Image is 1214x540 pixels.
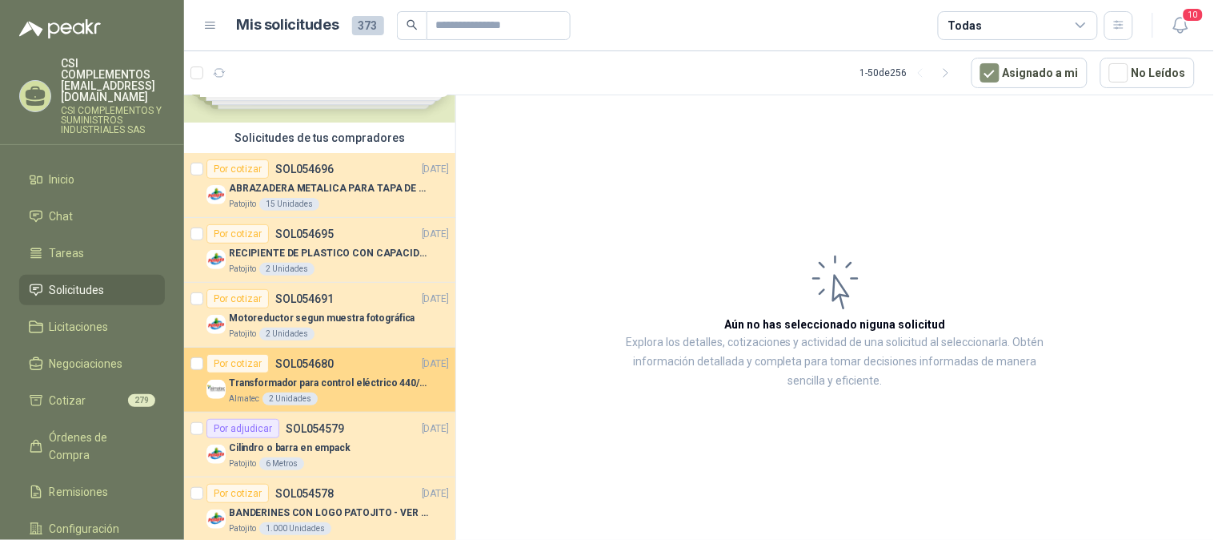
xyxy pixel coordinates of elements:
span: Configuración [50,520,120,538]
p: ABRAZADERA METALICA PARA TAPA DE TAMBOR DE PLASTICO DE 50 LT [229,181,428,196]
p: Patojito [229,198,256,211]
div: Solicitudes de tus compradores [184,123,455,153]
img: Company Logo [206,445,226,464]
p: Patojito [229,328,256,341]
a: Licitaciones [19,312,165,342]
p: Explora los detalles, cotizaciones y actividad de una solicitud al seleccionarla. Obtén informaci... [616,333,1054,391]
div: Por cotizar [206,484,269,503]
span: Cotizar [50,392,86,409]
div: 6 Metros [259,457,304,470]
img: Company Logo [206,315,226,334]
p: Patojito [229,457,256,470]
button: 10 [1166,11,1195,40]
p: SOL054691 [275,293,334,304]
p: Motoreductor segun muestra fotográfica [229,311,415,326]
div: 1.000 Unidades [259,522,331,535]
div: 1 - 50 de 256 [860,60,959,86]
div: Por cotizar [206,224,269,244]
a: Remisiones [19,477,165,507]
p: [DATE] [422,357,449,372]
span: Negociaciones [50,355,123,373]
img: Company Logo [206,380,226,399]
a: Por cotizarSOL054680[DATE] Company LogoTransformador para control eléctrico 440/220/110 - 45O VA.... [184,348,455,413]
h3: Aún no has seleccionado niguna solicitud [725,316,946,333]
span: Chat [50,208,74,225]
p: Cilindro o barra en empack [229,441,351,456]
a: Por cotizarSOL054696[DATE] Company LogoABRAZADERA METALICA PARA TAPA DE TAMBOR DE PLASTICO DE 50 ... [184,153,455,218]
span: Órdenes de Compra [50,429,150,464]
button: No Leídos [1100,58,1195,88]
div: 2 Unidades [259,328,315,341]
a: Inicio [19,164,165,195]
p: SOL054695 [275,228,334,240]
div: 2 Unidades [259,263,315,276]
div: Por cotizar [206,159,269,179]
div: Todas [948,17,982,34]
img: Company Logo [206,510,226,529]
p: SOL054680 [275,358,334,369]
span: search [407,19,418,30]
a: Chat [19,201,165,232]
p: Transformador para control eléctrico 440/220/110 - 45O VA. [229,376,428,391]
div: 2 Unidades [262,393,318,405]
p: [DATE] [422,292,449,307]
div: Por cotizar [206,354,269,373]
h1: Mis solicitudes [237,14,339,37]
a: Tareas [19,238,165,268]
p: CSI COMPLEMENTOS [EMAIL_ADDRESS][DOMAIN_NAME] [61,58,165,103]
a: Negociaciones [19,349,165,379]
span: Inicio [50,171,75,188]
p: RECIPIENTE DE PLASTICO CON CAPACIDAD DE 1.8 LT PARA LA EXTRACCIÓN MANUAL DE LIQUIDOS [229,246,428,261]
a: Por adjudicarSOL054579[DATE] Company LogoCilindro o barra en empackPatojito6 Metros [184,413,455,478]
button: Asignado a mi [972,58,1088,88]
p: SOL054578 [275,488,334,499]
p: [DATE] [422,227,449,242]
p: CSI COMPLEMENTOS Y SUMINISTROS INDUSTRIALES SAS [61,106,165,135]
p: SOL054579 [286,423,344,434]
img: Logo peakr [19,19,101,38]
span: Tareas [50,244,85,262]
span: 373 [352,16,384,35]
a: Por cotizarSOL054695[DATE] Company LogoRECIPIENTE DE PLASTICO CON CAPACIDAD DE 1.8 LT PARA LA EXT... [184,218,455,283]
span: Remisiones [50,483,109,501]
span: 279 [128,394,155,407]
p: Patojito [229,522,256,535]
p: Patojito [229,263,256,276]
a: Solicitudes [19,275,165,305]
div: Por cotizar [206,289,269,308]
a: Órdenes de Compra [19,422,165,470]
div: Por adjudicar [206,419,279,438]
p: Almatec [229,393,259,405]
span: Licitaciones [50,318,109,336]
img: Company Logo [206,250,226,269]
p: [DATE] [422,421,449,437]
img: Company Logo [206,185,226,204]
span: Solicitudes [50,281,105,299]
div: 15 Unidades [259,198,319,211]
p: [DATE] [422,162,449,177]
span: 10 [1182,7,1204,22]
p: SOL054696 [275,163,334,175]
p: BANDERINES CON LOGO PATOJITO - VER DOC ADJUNTO [229,506,428,521]
a: Cotizar279 [19,385,165,416]
p: [DATE] [422,486,449,502]
a: Por cotizarSOL054691[DATE] Company LogoMotoreductor segun muestra fotográficaPatojito2 Unidades [184,283,455,348]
